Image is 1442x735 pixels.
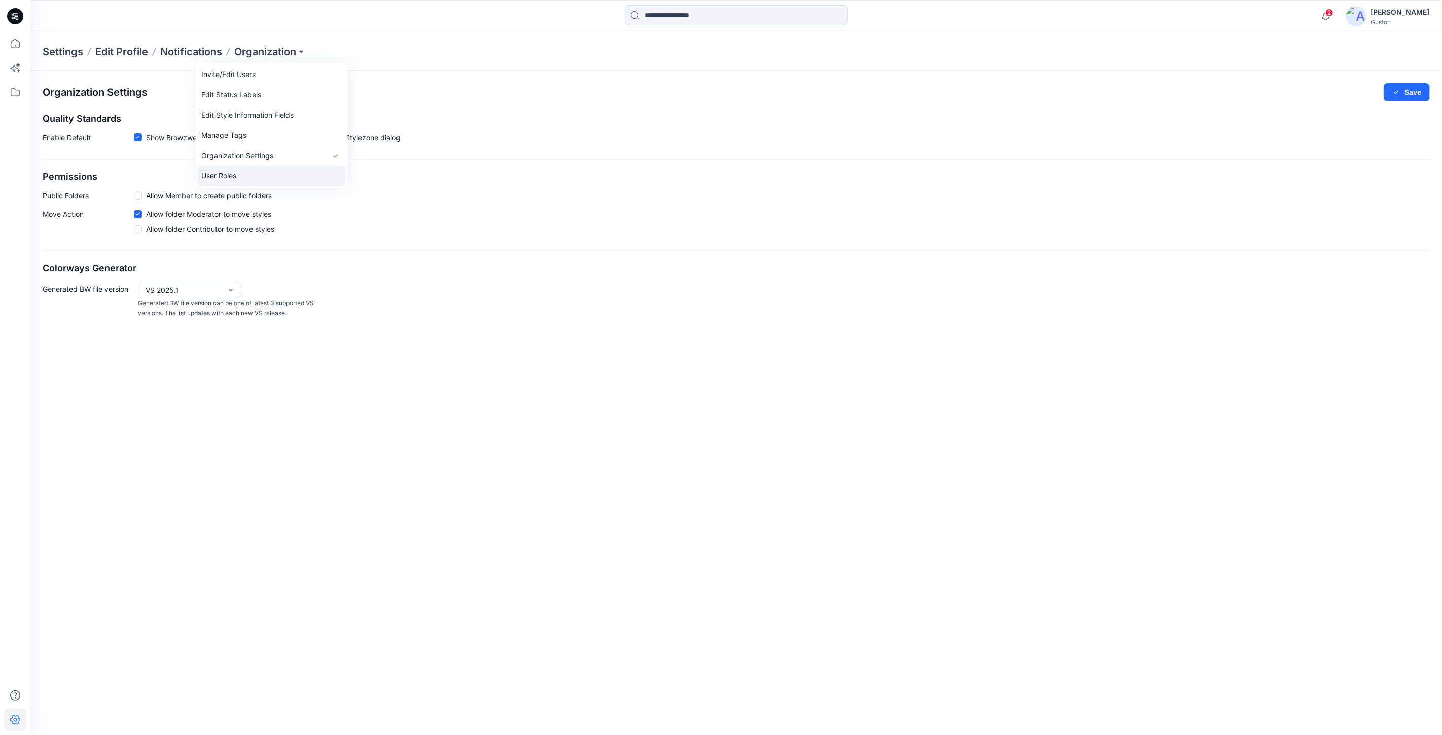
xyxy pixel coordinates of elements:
div: VS 2025.1 [146,285,222,296]
a: Manage Tags [198,125,346,145]
a: Invite/Edit Users [198,64,346,85]
span: 2 [1325,9,1333,17]
a: Notifications [160,45,222,59]
h2: Permissions [43,172,1430,182]
a: User Roles [198,166,346,186]
h2: Colorways Generator [43,263,1430,274]
button: Save [1384,83,1430,101]
span: Show Browzwear’s default quality standards in the Share to Stylezone dialog [146,132,401,143]
div: [PERSON_NAME] [1371,6,1429,18]
h2: Organization Settings [43,87,148,98]
a: Edit Status Labels [198,85,346,105]
p: Move Action [43,209,134,238]
p: Enable Default [43,132,134,147]
img: avatar [1346,6,1366,26]
span: Allow Member to create public folders [146,190,272,201]
span: Allow folder Contributor to move styles [146,224,274,234]
div: Guston [1371,18,1429,26]
a: Organization Settings [198,145,346,166]
p: Generated BW file version can be one of latest 3 supported VS versions. The list updates with eac... [138,298,318,319]
h2: Quality Standards [43,114,1430,124]
a: Edit Profile [95,45,148,59]
p: Settings [43,45,83,59]
span: Allow folder Moderator to move styles [146,209,271,219]
p: Generated BW file version [43,282,134,319]
a: Edit Style Information Fields [198,105,346,125]
p: Public Folders [43,190,134,201]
